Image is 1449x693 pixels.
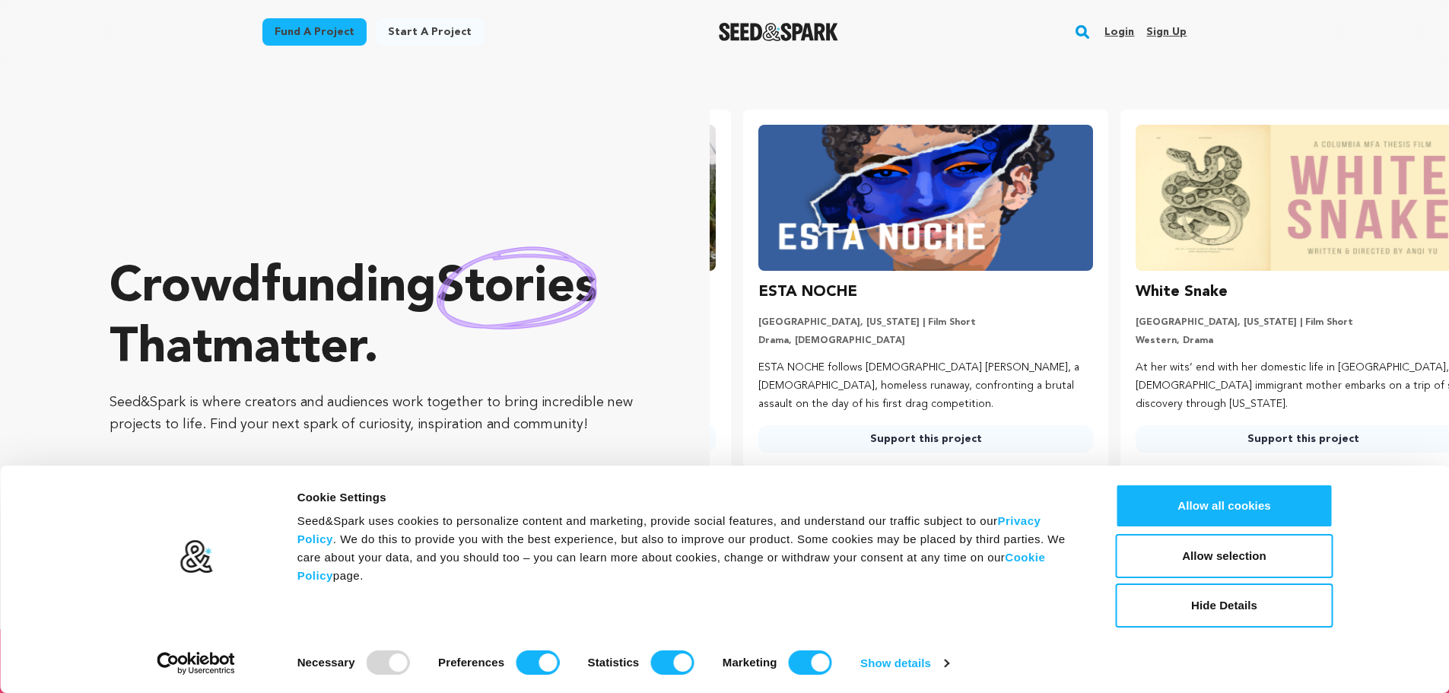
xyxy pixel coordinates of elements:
[758,425,1093,453] a: Support this project
[262,18,367,46] a: Fund a project
[860,652,949,675] a: Show details
[179,539,213,574] img: logo
[297,512,1082,585] div: Seed&Spark uses cookies to personalize content and marketing, provide social features, and unders...
[1116,583,1333,628] button: Hide Details
[212,325,364,374] span: matter
[758,280,857,304] h3: ESTA NOCHE
[723,656,777,669] strong: Marketing
[376,18,484,46] a: Start a project
[1116,534,1333,578] button: Allow selection
[110,258,649,380] p: Crowdfunding that .
[1116,484,1333,528] button: Allow all cookies
[1136,280,1228,304] h3: White Snake
[129,652,262,675] a: Usercentrics Cookiebot - opens in a new window
[1104,20,1134,44] a: Login
[437,246,597,329] img: hand sketched image
[719,23,838,41] a: Seed&Spark Homepage
[438,656,504,669] strong: Preferences
[758,359,1093,413] p: ESTA NOCHE follows [DEMOGRAPHIC_DATA] [PERSON_NAME], a [DEMOGRAPHIC_DATA], homeless runaway, conf...
[110,392,649,436] p: Seed&Spark is where creators and audiences work together to bring incredible new projects to life...
[297,656,355,669] strong: Necessary
[758,316,1093,329] p: [GEOGRAPHIC_DATA], [US_STATE] | Film Short
[719,23,838,41] img: Seed&Spark Logo Dark Mode
[588,656,640,669] strong: Statistics
[758,335,1093,347] p: Drama, [DEMOGRAPHIC_DATA]
[297,488,1082,507] div: Cookie Settings
[1146,20,1187,44] a: Sign up
[758,125,1093,271] img: ESTA NOCHE image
